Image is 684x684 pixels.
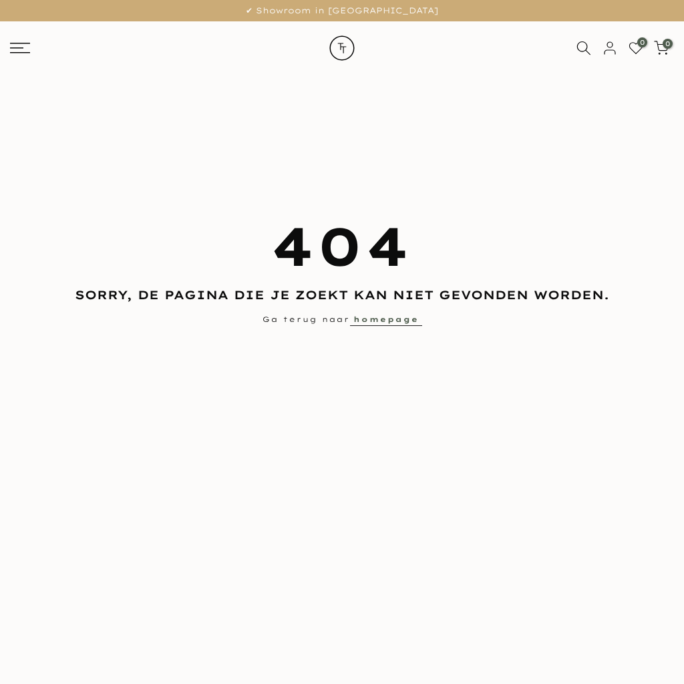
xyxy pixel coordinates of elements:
[637,37,647,47] span: 0
[1,616,68,683] iframe: toggle-frame
[350,313,422,326] a: homepage
[10,208,674,283] h1: 404
[319,21,365,75] img: trend-table
[654,41,669,55] a: 0
[663,39,673,49] span: 0
[10,313,674,327] p: Ga terug naar
[10,287,674,303] h3: Sorry, de pagina die je zoekt kan niet gevonden worden.
[629,41,643,55] a: 0
[17,3,667,18] p: ✔ Showroom in [GEOGRAPHIC_DATA]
